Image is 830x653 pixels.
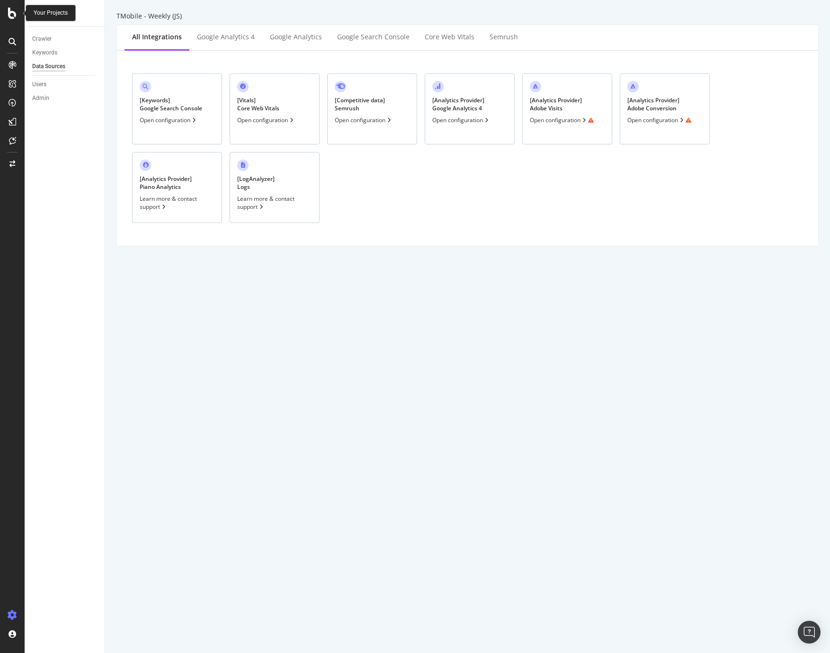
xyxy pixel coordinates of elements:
div: Admin [32,93,49,103]
div: TMobile - Weekly (JS) [116,11,819,21]
div: Open configuration [627,116,691,124]
div: [ Keywords ] Google Search Console [140,96,202,112]
div: [ Competitive data ] Semrush [335,96,385,112]
div: Google Search Console [337,32,410,42]
div: Open configuration [140,116,198,124]
div: [ Analytics Provider ] Adobe Conversion [627,96,679,112]
div: Learn more & contact support [237,195,312,211]
div: [ Analytics Provider ] Piano Analytics [140,175,192,191]
div: Google Analytics [270,32,322,42]
div: Core Web Vitals [425,32,474,42]
div: Google Analytics 4 [197,32,255,42]
div: [ Analytics Provider ] Adobe Visits [530,96,582,112]
div: Learn more & contact support [140,195,214,211]
div: Users [32,80,46,89]
div: Semrush [490,32,518,42]
div: Open configuration [432,116,491,124]
div: Open configuration [335,116,393,124]
div: [ Analytics Provider ] Google Analytics 4 [432,96,484,112]
a: Keywords [32,48,98,58]
div: [ LogAnalyzer ] Logs [237,175,275,191]
a: Users [32,80,98,89]
div: Keywords [32,48,57,58]
div: Open configuration [237,116,295,124]
div: Your Projects [34,9,68,17]
a: Crawler [32,34,98,44]
div: Data Sources [32,62,65,72]
div: [ Vitals ] Core Web Vitals [237,96,279,112]
div: All integrations [132,32,182,42]
div: Open configuration [530,116,594,124]
a: Data Sources [32,62,98,72]
a: Admin [32,93,98,103]
div: Open Intercom Messenger [798,621,821,644]
div: Crawler [32,34,52,44]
